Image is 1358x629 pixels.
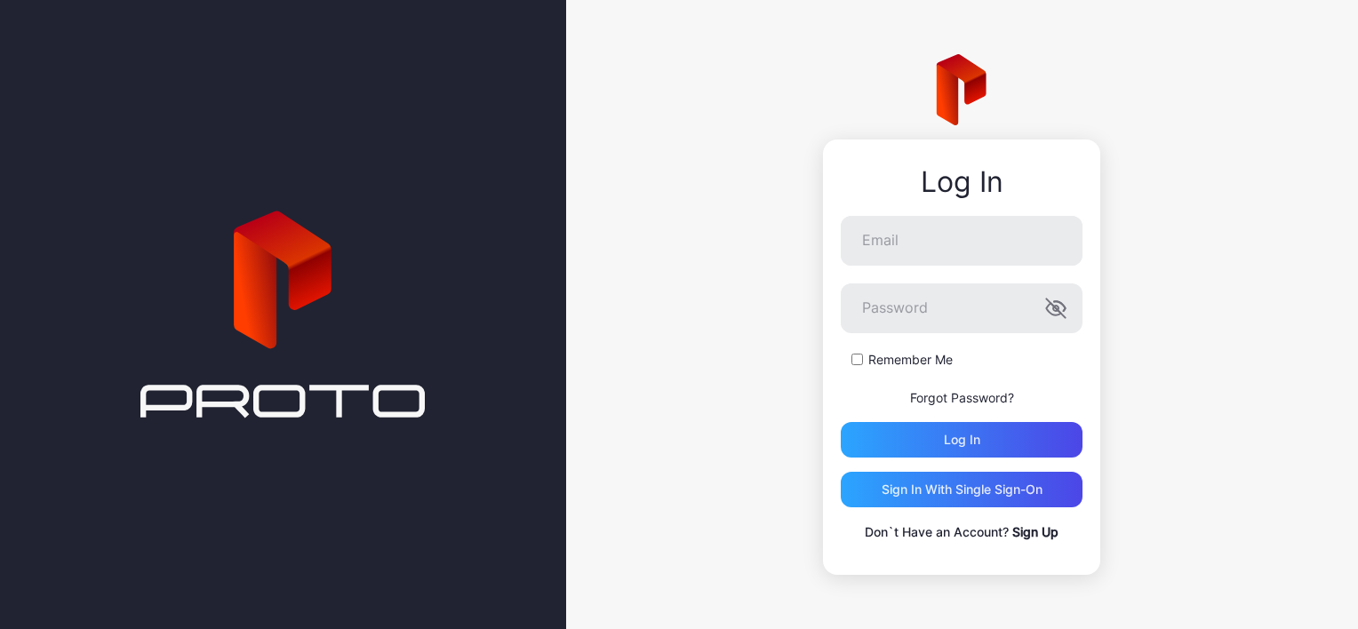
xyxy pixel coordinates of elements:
a: Forgot Password? [910,390,1014,405]
input: Email [841,216,1082,266]
a: Sign Up [1012,524,1058,539]
button: Sign in With Single Sign-On [841,472,1082,507]
div: Log In [841,166,1082,198]
div: Sign in With Single Sign-On [882,482,1042,497]
input: Password [841,283,1082,333]
p: Don`t Have an Account? [841,522,1082,543]
div: Log in [944,433,980,447]
button: Log in [841,422,1082,458]
button: Password [1045,298,1066,319]
label: Remember Me [868,351,953,369]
